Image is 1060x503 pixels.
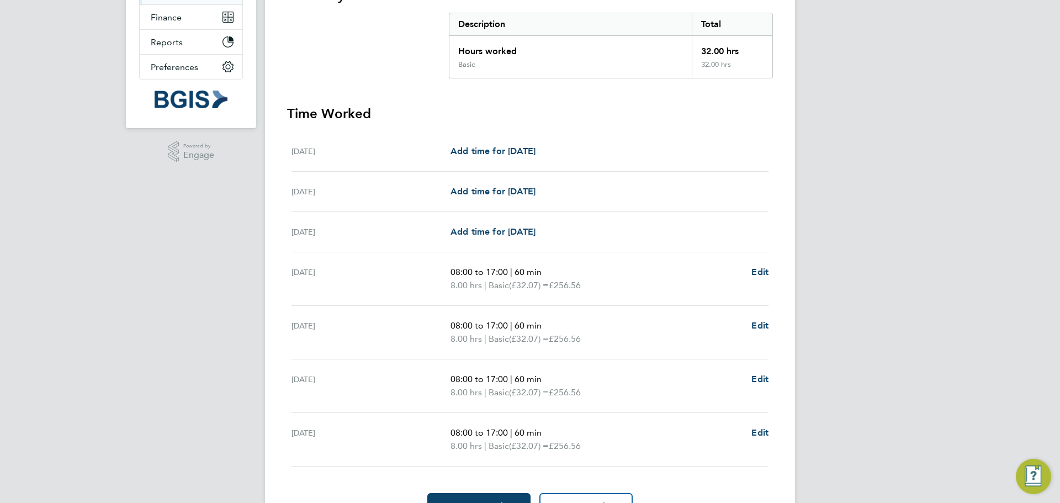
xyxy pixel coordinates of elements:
[451,441,482,451] span: 8.00 hrs
[451,186,536,197] span: Add time for [DATE]
[510,427,512,438] span: |
[449,13,773,78] div: Summary
[692,60,772,78] div: 32.00 hrs
[1016,459,1051,494] button: Engage Resource Center
[509,333,549,344] span: (£32.07) =
[751,427,768,438] span: Edit
[151,12,182,23] span: Finance
[291,319,451,346] div: [DATE]
[451,320,508,331] span: 08:00 to 17:00
[751,319,768,332] a: Edit
[692,36,772,60] div: 32.00 hrs
[155,91,227,108] img: bgis-logo-retina.png
[510,267,512,277] span: |
[449,13,692,35] div: Description
[451,225,536,239] a: Add time for [DATE]
[751,267,768,277] span: Edit
[451,145,536,158] a: Add time for [DATE]
[515,427,542,438] span: 60 min
[751,374,768,384] span: Edit
[509,280,549,290] span: (£32.07) =
[183,141,214,151] span: Powered by
[291,225,451,239] div: [DATE]
[751,373,768,386] a: Edit
[451,185,536,198] a: Add time for [DATE]
[751,426,768,440] a: Edit
[484,441,486,451] span: |
[291,266,451,292] div: [DATE]
[291,185,451,198] div: [DATE]
[139,91,243,108] a: Go to home page
[489,386,509,399] span: Basic
[451,280,482,290] span: 8.00 hrs
[549,333,581,344] span: £256.56
[489,332,509,346] span: Basic
[451,387,482,398] span: 8.00 hrs
[451,267,508,277] span: 08:00 to 17:00
[449,36,692,60] div: Hours worked
[549,280,581,290] span: £256.56
[489,279,509,292] span: Basic
[140,30,242,54] button: Reports
[515,267,542,277] span: 60 min
[484,387,486,398] span: |
[510,320,512,331] span: |
[451,374,508,384] span: 08:00 to 17:00
[451,146,536,156] span: Add time for [DATE]
[489,440,509,453] span: Basic
[751,320,768,331] span: Edit
[692,13,772,35] div: Total
[151,37,183,47] span: Reports
[451,427,508,438] span: 08:00 to 17:00
[509,387,549,398] span: (£32.07) =
[515,320,542,331] span: 60 min
[183,151,214,160] span: Engage
[549,441,581,451] span: £256.56
[484,280,486,290] span: |
[291,426,451,453] div: [DATE]
[751,266,768,279] a: Edit
[287,105,773,123] h3: Time Worked
[451,333,482,344] span: 8.00 hrs
[484,333,486,344] span: |
[509,441,549,451] span: (£32.07) =
[291,145,451,158] div: [DATE]
[140,5,242,29] button: Finance
[168,141,215,162] a: Powered byEngage
[140,55,242,79] button: Preferences
[510,374,512,384] span: |
[458,60,475,69] div: Basic
[451,226,536,237] span: Add time for [DATE]
[151,62,198,72] span: Preferences
[515,374,542,384] span: 60 min
[291,373,451,399] div: [DATE]
[549,387,581,398] span: £256.56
